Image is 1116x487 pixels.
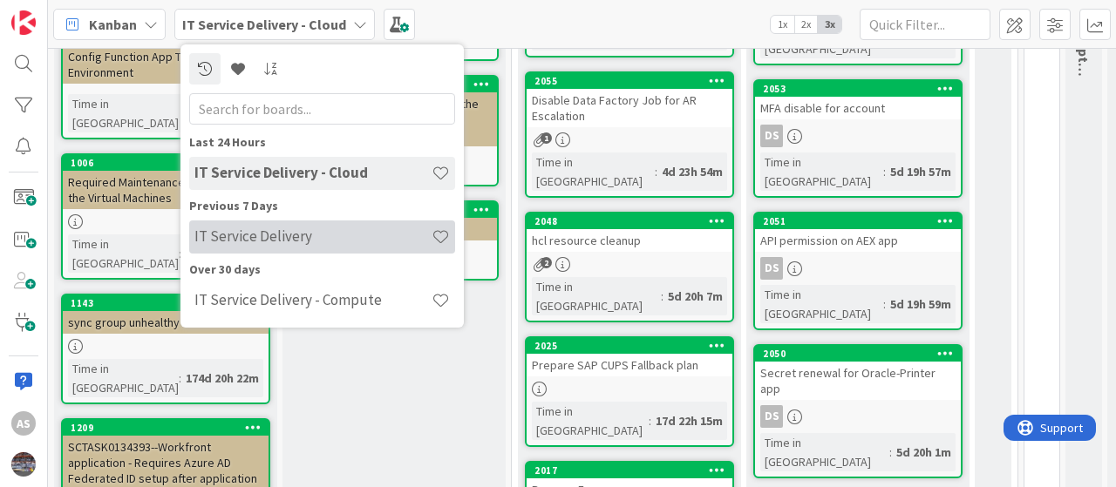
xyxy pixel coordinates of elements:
div: 2051 [755,213,961,229]
a: 2048hcl resource cleanupTime in [GEOGRAPHIC_DATA]:5d 20h 7m [525,212,734,322]
span: : [661,287,663,306]
div: Secret renewal for Oracle-Printer app [755,362,961,400]
input: Quick Filter... [860,9,990,40]
div: Time in [GEOGRAPHIC_DATA] [532,152,655,191]
div: 2025 [534,340,732,352]
a: 1143sync group unhealthyTime in [GEOGRAPHIC_DATA]:174d 20h 22m [61,294,270,404]
div: Time in [GEOGRAPHIC_DATA] [68,359,179,397]
div: 174d 20h 22m [181,369,263,388]
div: Last 24 Hours [189,133,455,152]
div: 2025Prepare SAP CUPS Fallback plan [527,338,732,376]
div: 5d 20h 1m [892,443,956,462]
div: DS [760,257,783,280]
span: 3x [818,16,841,33]
div: 2050Secret renewal for Oracle-Printer app [755,346,961,400]
div: Time in [GEOGRAPHIC_DATA] [760,152,883,191]
span: 2x [794,16,818,33]
div: sync group unhealthy [63,311,269,334]
a: 2051API permission on AEX appDSTime in [GEOGRAPHIC_DATA]:5d 19h 59m [753,212,963,330]
h4: IT Service Delivery - Cloud [194,164,432,181]
div: Previous 7 Days [189,197,455,215]
a: 2025Prepare SAP CUPS Fallback planTime in [GEOGRAPHIC_DATA]:17d 22h 15m [525,336,734,447]
div: AS [11,411,36,436]
span: : [883,294,886,314]
div: 1006Required Maintenance for some of the Virtual Machines [63,155,269,209]
div: 2053 [763,83,961,95]
span: : [889,443,892,462]
div: MFA disable for account [755,97,961,119]
div: Time in [GEOGRAPHIC_DATA] [68,94,185,132]
span: 1x [771,16,794,33]
img: Visit kanbanzone.com [11,10,36,35]
a: Config Function App Test EnvironmentTime in [GEOGRAPHIC_DATA]:468d 20h 9m [61,28,270,139]
div: DS [755,257,961,280]
div: 2048 [534,215,732,227]
div: 2051API permission on AEX app [755,213,961,252]
div: 1006 [63,155,269,171]
div: hcl resource cleanup [527,229,732,252]
div: 2055 [534,75,732,87]
div: Disable Data Factory Job for AR Escalation [527,89,732,127]
div: 1209 [71,422,269,434]
div: 1209 [63,420,269,436]
div: Config Function App Test Environment [63,30,269,84]
div: 2053 [755,81,961,97]
div: 2055Disable Data Factory Job for AR Escalation [527,73,732,127]
div: 2050 [755,346,961,362]
b: IT Service Delivery - Cloud [182,16,346,33]
div: DS [755,125,961,147]
div: 2017 [534,464,732,477]
div: DS [760,405,783,428]
div: 2017 [527,463,732,478]
div: API permission on AEX app [755,229,961,252]
div: Prepare SAP CUPS Fallback plan [527,354,732,376]
div: 1006 [71,157,269,169]
div: 4d 23h 54m [657,162,727,181]
a: 2053MFA disable for accountDSTime in [GEOGRAPHIC_DATA]:5d 19h 57m [753,79,963,198]
span: : [883,162,886,181]
div: 2055 [527,73,732,89]
div: 2025 [527,338,732,354]
div: Time in [GEOGRAPHIC_DATA] [760,285,883,323]
span: : [649,411,651,430]
div: 2050 [763,348,961,360]
div: 2051 [763,215,961,227]
a: 1006Required Maintenance for some of the Virtual MachinesTime in [GEOGRAPHIC_DATA]:174d 20h 22m [61,153,270,280]
img: avatar [11,452,36,477]
div: 1143sync group unhealthy [63,295,269,334]
div: 2048hcl resource cleanup [527,213,732,252]
span: : [655,162,657,181]
div: Time in [GEOGRAPHIC_DATA] [532,277,661,315]
div: Time in [GEOGRAPHIC_DATA] [68,234,179,273]
div: 1143 [63,295,269,311]
div: Config Function App Test Environment [63,45,269,84]
div: Time in [GEOGRAPHIC_DATA] [760,433,889,471]
input: Search for boards... [189,93,455,125]
div: Time in [GEOGRAPHIC_DATA] [532,402,649,440]
h4: IT Service Delivery - Compute [194,291,432,308]
a: 2055Disable Data Factory Job for AR EscalationTime in [GEOGRAPHIC_DATA]:4d 23h 54m [525,71,734,198]
a: 2050Secret renewal for Oracle-Printer appDSTime in [GEOGRAPHIC_DATA]:5d 20h 1m [753,344,963,478]
span: Support [37,3,79,24]
span: 2 [541,257,552,268]
span: : [179,369,181,388]
div: 5d 20h 7m [663,287,727,306]
div: 2048 [527,213,732,229]
h4: IT Service Delivery [194,227,432,245]
span: : [179,244,181,263]
div: DS [760,125,783,147]
div: 17d 22h 15m [651,411,727,430]
div: 5d 19h 57m [886,162,956,181]
span: Kanban [89,14,137,35]
span: 1 [541,132,552,144]
div: 2053MFA disable for account [755,81,961,119]
div: 1143 [71,297,269,309]
div: Over 30 days [189,260,455,279]
div: DS [755,405,961,428]
div: 5d 19h 59m [886,294,956,314]
div: Required Maintenance for some of the Virtual Machines [63,171,269,209]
